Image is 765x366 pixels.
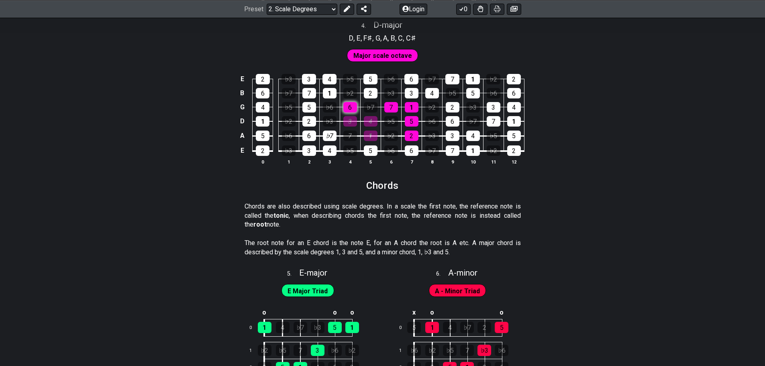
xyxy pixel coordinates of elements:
div: ♭5 [282,102,296,112]
th: 11 [483,158,504,166]
div: 3 [311,345,324,356]
span: , [372,33,375,43]
td: o [255,306,274,319]
th: 1 [278,158,299,166]
div: ♭5 [343,145,357,156]
div: ♭3 [323,116,337,127]
div: 7 [302,88,316,98]
div: 4 [507,102,521,112]
div: 7 [343,131,357,141]
span: 4 . [361,22,373,31]
td: 1 [394,342,414,359]
div: ♭7 [425,145,439,156]
span: G [375,33,380,43]
div: ♭3 [425,131,439,141]
div: ♭5 [487,131,500,141]
div: 2 [507,74,521,84]
div: 6 [404,74,418,84]
div: ♭5 [276,345,290,356]
div: ♭3 [282,74,296,84]
td: 0 [394,319,414,336]
div: ♭5 [443,345,457,356]
div: 3 [405,88,418,98]
span: , [361,33,364,43]
span: C [398,33,403,43]
button: Print [490,3,504,14]
section: Scale pitch classes [345,31,420,44]
div: ♭2 [425,345,439,356]
div: ♭6 [323,102,337,112]
button: Edit Preset [340,3,354,14]
div: 4 [364,116,377,127]
th: 5 [360,158,381,166]
div: 4 [322,74,337,84]
div: 1 [425,322,439,333]
p: Chords are also described using scale degrees. In a scale the first note, the reference note is c... [245,202,521,229]
div: ♭7 [294,322,307,333]
td: G [237,100,247,114]
div: ♭7 [364,102,377,112]
div: 1 [466,74,480,84]
button: Login [400,3,427,14]
strong: tonic [273,212,289,219]
div: 7 [445,74,459,84]
th: 6 [381,158,401,166]
span: , [388,33,391,43]
div: ♭5 [384,116,398,127]
div: ♭7 [466,116,480,127]
td: A [237,128,247,143]
div: ♭5 [343,74,357,84]
div: 5 [363,74,377,84]
div: 3 [302,74,316,84]
td: B [237,86,247,100]
div: ♭6 [328,345,342,356]
div: 5 [507,131,521,141]
td: D [237,114,247,129]
div: ♭6 [495,345,508,356]
div: 5 [302,102,316,112]
div: 1 [364,131,377,141]
div: ♭3 [466,102,480,112]
div: ♭6 [407,345,421,356]
div: 3 [302,145,316,156]
div: 3 [343,116,357,127]
div: 1 [256,116,269,127]
div: 7 [446,145,459,156]
strong: root [253,221,267,228]
span: A [383,33,388,43]
div: 1 [507,116,521,127]
div: ♭7 [323,131,337,141]
td: o [423,306,441,319]
button: Toggle Dexterity for all fretkits [473,3,488,14]
span: C♯ [406,33,416,43]
div: 2 [302,116,316,127]
div: 6 [302,131,316,141]
td: 0 [245,319,264,336]
div: 4 [323,145,337,156]
span: First enable full edit mode to edit [288,285,328,297]
button: 0 [456,3,471,14]
td: o [493,306,510,319]
span: First enable full edit mode to edit [353,50,412,61]
span: F♯ [363,33,372,43]
div: 2 [364,88,377,98]
div: ♭3 [384,88,398,98]
div: ♭3 [311,322,324,333]
div: 4 [425,88,439,98]
div: 6 [446,116,459,127]
div: 5 [256,131,269,141]
div: 1 [345,322,359,333]
div: 2 [507,145,521,156]
div: ♭6 [487,88,500,98]
th: 10 [463,158,483,166]
div: ♭2 [486,74,500,84]
td: o [343,306,361,319]
span: Preset [244,5,263,13]
div: 4 [256,102,269,112]
td: E [237,72,247,86]
div: 3 [446,131,459,141]
div: ♭2 [384,131,398,141]
span: D [349,33,353,43]
th: 3 [319,158,340,166]
th: 9 [442,158,463,166]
